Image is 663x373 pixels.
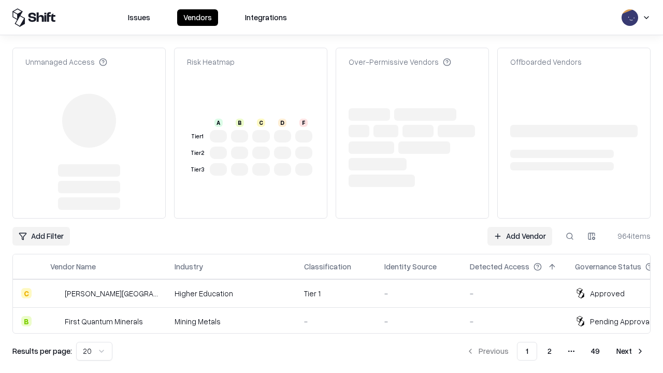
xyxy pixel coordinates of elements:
[590,316,651,327] div: Pending Approval
[21,316,32,326] div: B
[487,227,552,246] a: Add Vendor
[50,288,61,298] img: Reichman University
[189,132,206,141] div: Tier 1
[12,346,72,356] p: Results per page:
[583,342,608,361] button: 49
[214,119,223,127] div: A
[50,261,96,272] div: Vendor Name
[470,288,558,299] div: -
[517,342,537,361] button: 1
[609,231,651,241] div: 964 items
[189,149,206,157] div: Tier 2
[304,316,368,327] div: -
[610,342,651,361] button: Next
[239,9,293,26] button: Integrations
[12,227,70,246] button: Add Filter
[384,316,453,327] div: -
[470,261,529,272] div: Detected Access
[21,288,32,298] div: C
[539,342,560,361] button: 2
[175,316,287,327] div: Mining Metals
[187,56,235,67] div: Risk Heatmap
[304,288,368,299] div: Tier 1
[25,56,107,67] div: Unmanaged Access
[575,261,641,272] div: Governance Status
[299,119,308,127] div: F
[384,288,453,299] div: -
[510,56,582,67] div: Offboarded Vendors
[122,9,156,26] button: Issues
[236,119,244,127] div: B
[65,288,158,299] div: [PERSON_NAME][GEOGRAPHIC_DATA]
[278,119,286,127] div: D
[590,288,625,299] div: Approved
[349,56,451,67] div: Over-Permissive Vendors
[304,261,351,272] div: Classification
[175,261,203,272] div: Industry
[65,316,143,327] div: First Quantum Minerals
[175,288,287,299] div: Higher Education
[50,316,61,326] img: First Quantum Minerals
[384,261,437,272] div: Identity Source
[460,342,651,361] nav: pagination
[470,316,558,327] div: -
[189,165,206,174] div: Tier 3
[177,9,218,26] button: Vendors
[257,119,265,127] div: C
